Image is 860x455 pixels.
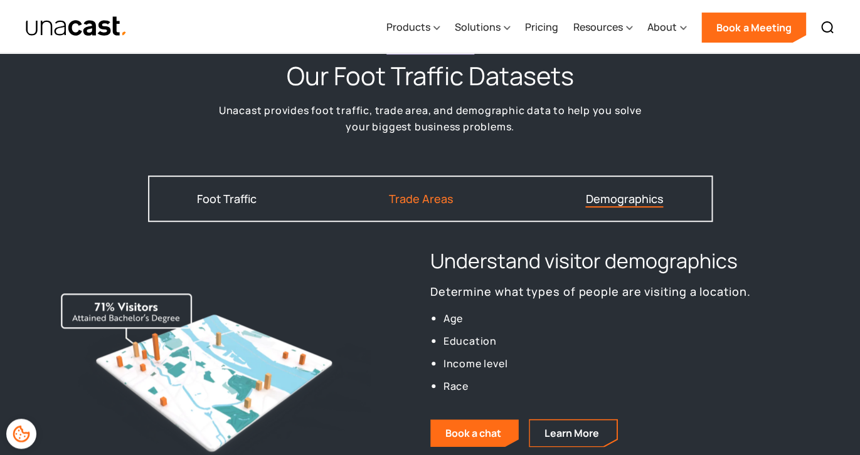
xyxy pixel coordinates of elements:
h3: Understand visitor demographics [430,247,738,275]
div: Resources [573,19,623,34]
div: Trade Areas [389,193,454,204]
div: Race [443,379,810,394]
img: Search icon [820,20,835,35]
div: Education [443,333,810,348]
div: Foot Traffic [197,193,257,204]
div: Income level [443,356,810,371]
div: Demographics [585,193,663,204]
div: Resources [573,2,632,53]
a: Book a chat [430,419,519,447]
p: Determine what types of people are visiting a location. [430,282,751,301]
img: Unacast text logo [25,16,127,38]
a: Book a Meeting [701,13,806,43]
div: Solutions [455,2,510,53]
a: home [25,16,127,38]
div: Products [386,19,430,34]
div: Solutions [455,19,501,34]
div: About [647,19,677,34]
div: About [647,2,686,53]
div: Products [386,2,440,53]
h2: Our Foot Traffic Datasets [287,60,574,92]
p: Unacast provides foot traffic, trade area, and demographic data to help you solve your biggest bu... [210,102,651,135]
div: Age [443,311,810,326]
a: Pricing [525,2,558,53]
a: Learn More [529,420,617,446]
div: Cookie Preferences [6,419,36,449]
